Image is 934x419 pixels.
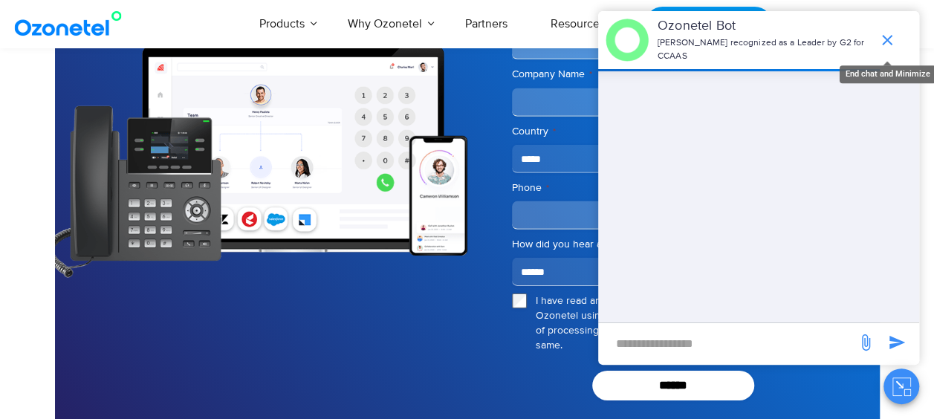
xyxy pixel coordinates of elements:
[606,331,849,357] div: new-msg-input
[512,124,835,139] label: Country
[536,293,835,353] label: I have read and understood the Privacy Policy and consent to Ozonetel using my personal informati...
[851,328,881,357] span: send message
[883,368,919,404] button: Close chat
[512,237,835,252] label: How did you hear about us?
[882,328,912,357] span: send message
[606,19,649,62] img: header
[645,7,772,42] a: Request a Demo
[512,67,835,82] label: Company Name
[658,36,871,63] p: [PERSON_NAME] recognized as a Leader by G2 for CCAAS
[872,25,902,55] span: end chat or minimize
[658,16,871,36] p: Ozonetel Bot
[512,181,835,195] label: Phone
